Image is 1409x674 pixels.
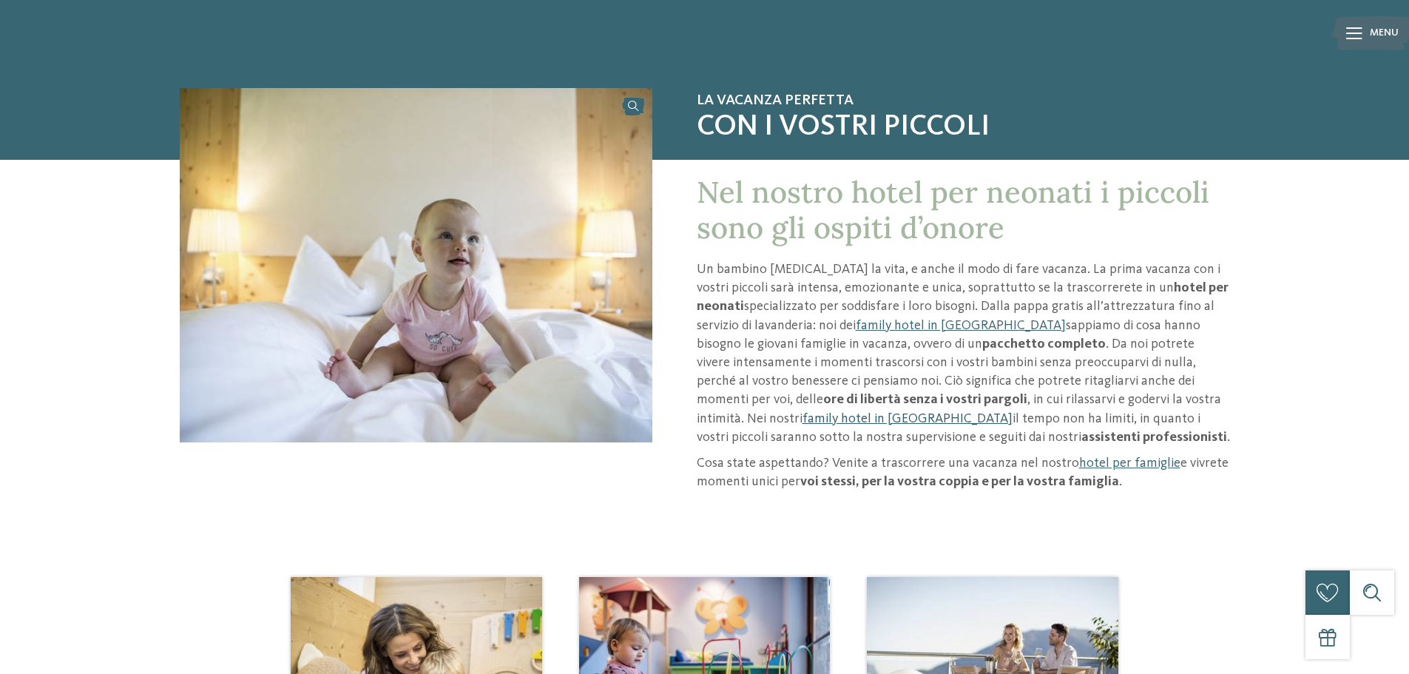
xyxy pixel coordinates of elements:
img: Hotel per neonati in Alto Adige per una vacanza di relax [180,88,652,442]
span: Nel nostro hotel per neonati i piccoli sono gli ospiti d’onore [697,173,1209,246]
a: family hotel in [GEOGRAPHIC_DATA] [803,412,1013,425]
strong: ore di libertà senza i vostri pargoli [823,393,1027,406]
p: Un bambino [MEDICAL_DATA] la vita, e anche il modo di fare vacanza. La prima vacanza con i vostri... [697,260,1230,447]
span: La vacanza perfetta [697,92,1230,109]
a: family hotel in [GEOGRAPHIC_DATA] [856,319,1066,332]
strong: voi stessi, per la vostra coppia e per la vostra famiglia [800,475,1119,488]
span: con i vostri piccoli [697,109,1230,145]
strong: pacchetto completo [982,337,1106,351]
a: hotel per famiglie [1079,456,1180,470]
strong: assistenti professionisti [1081,431,1227,444]
p: Cosa state aspettando? Venite a trascorrere una vacanza nel nostro e vivrete momenti unici per . [697,454,1230,491]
